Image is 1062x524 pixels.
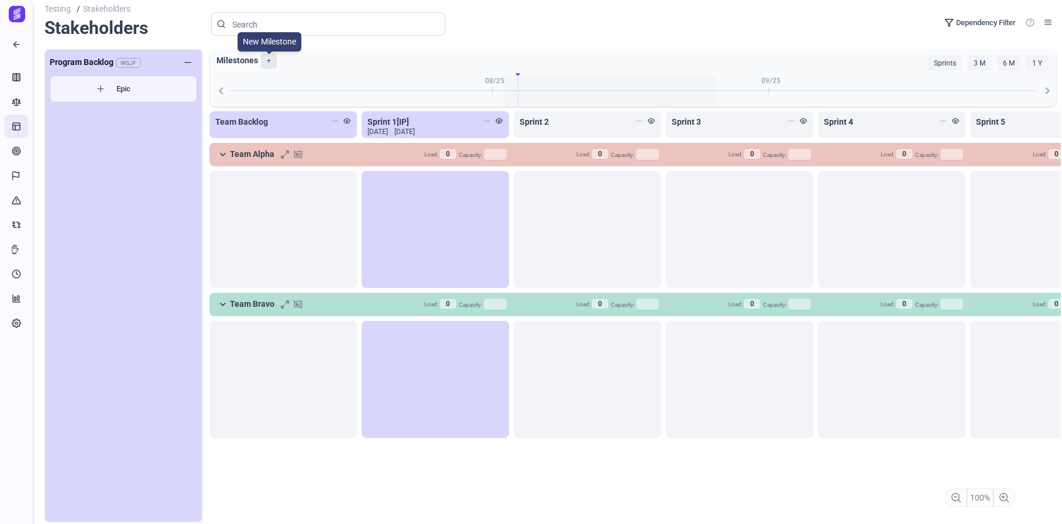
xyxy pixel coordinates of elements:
[1020,11,1040,34] a: help
[763,152,786,158] label: Capacity:
[232,18,437,32] input: Search
[424,151,438,157] label: Load:
[592,149,608,159] span: 0
[592,299,608,309] span: 0
[293,149,303,160] span: hangout_video_off
[976,117,1005,126] span: Sprint 5
[1003,468,1062,524] iframe: Chat Widget
[611,152,634,158] label: Capacity:
[763,302,786,308] label: Capacity:
[788,299,811,310] input: Capacity:
[394,126,415,137] span: [DATE]
[230,148,280,160] span: Team Alpha
[484,299,507,310] input: Capacity:
[1033,301,1047,307] label: Load:
[633,76,909,86] div: Sept 2025
[484,149,507,160] input: Capacity:
[997,54,1020,71] button: 6 M
[293,299,303,310] span: hangout_video_off
[215,117,268,126] span: Team Backlog
[44,17,202,39] span: Stakeholders
[211,50,633,71] span: Milestones
[424,301,438,307] label: Load:
[939,11,1020,35] a: Dependency Filter
[80,4,133,13] span: Stakeholders
[1025,17,1035,29] span: help
[520,117,549,126] span: Sprint 2
[611,302,634,308] label: Capacity:
[261,53,277,69] label: +
[896,149,912,159] span: 0
[636,299,659,310] input: Capacity:
[788,149,811,160] input: Capacity:
[511,69,524,80] span: arrow_drop_up
[459,302,482,308] label: Capacity:
[1026,54,1048,71] button: 1 Y
[744,149,760,159] span: 0
[1033,151,1047,157] label: Load:
[940,299,963,310] input: Capacity:
[940,149,963,160] input: Capacity:
[397,117,409,126] span: [IP]
[367,126,388,137] span: [DATE]
[50,76,197,102] button: Epic
[440,299,456,309] span: 0
[728,151,743,157] label: Load:
[761,76,781,86] div: 09/25
[881,301,895,307] label: Load:
[915,152,939,158] label: Capacity:
[881,151,895,157] label: Load:
[230,298,280,310] span: Team Bravo
[968,54,991,71] button: 3 M
[486,76,505,86] div: 08/25
[576,301,590,307] label: Load:
[440,149,456,159] span: 0
[121,59,136,67] label: WSJF
[744,299,760,309] span: 0
[576,151,590,157] label: Load:
[824,117,853,126] span: Sprint 4
[60,83,187,95] span: Epic
[915,302,939,308] label: Capacity:
[44,3,133,15] div: /
[50,56,114,68] span: Program Backlog
[928,54,962,71] button: Sprints
[896,299,912,309] span: 0
[967,489,994,507] span: 100%
[44,4,74,13] a: Testing
[459,152,482,158] label: Capacity:
[636,149,659,160] input: Capacity:
[367,117,409,126] span: Sprint 1
[672,117,701,126] span: Sprint 3
[728,301,743,307] label: Load:
[357,76,633,86] div: Aug 2025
